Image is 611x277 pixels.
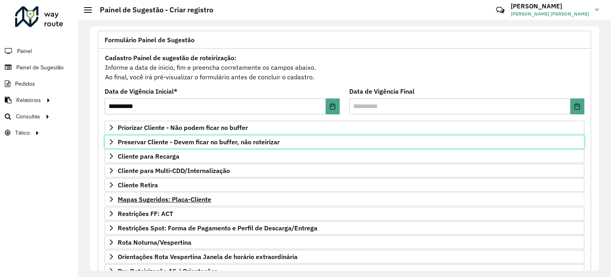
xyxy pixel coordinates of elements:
button: Choose Date [326,98,340,114]
span: Restrições FF: ACT [118,210,173,217]
a: Restrições Spot: Forma de Pagamento e Perfil de Descarga/Entrega [105,221,584,235]
span: Pedidos [15,80,35,88]
span: Pre-Roteirização AS / Orientações [118,268,218,274]
span: Painel [17,47,32,55]
a: Mapas Sugeridos: Placa-Cliente [105,193,584,206]
span: Cliente para Recarga [118,153,179,159]
label: Data de Vigência Final [349,86,414,96]
span: Orientações Rota Vespertina Janela de horário extraordinária [118,253,298,260]
a: Cliente para Multi-CDD/Internalização [105,164,584,177]
span: Formulário Painel de Sugestão [105,37,195,43]
a: Preservar Cliente - Devem ficar no buffer, não roteirizar [105,135,584,149]
strong: Cadastro Painel de sugestão de roteirização: [105,54,236,62]
span: Consultas [16,112,40,121]
a: Rota Noturna/Vespertina [105,236,584,249]
span: Cliente para Multi-CDD/Internalização [118,167,230,174]
span: Relatórios [16,96,41,104]
span: Tático [15,129,30,137]
label: Data de Vigência Inicial [105,86,177,96]
a: Cliente para Recarga [105,149,584,163]
div: Informe a data de inicio, fim e preencha corretamente os campos abaixo. Ao final, você irá pré-vi... [105,53,584,82]
a: Cliente Retira [105,178,584,192]
h2: Painel de Sugestão - Criar registro [92,6,213,14]
span: Mapas Sugeridos: Placa-Cliente [118,196,211,202]
a: Restrições FF: ACT [105,207,584,220]
span: [PERSON_NAME] [PERSON_NAME] [511,10,589,18]
span: Preservar Cliente - Devem ficar no buffer, não roteirizar [118,139,280,145]
a: Priorizar Cliente - Não podem ficar no buffer [105,121,584,134]
h3: [PERSON_NAME] [511,2,589,10]
span: Rota Noturna/Vespertina [118,239,191,246]
span: Painel de Sugestão [16,63,64,72]
a: Orientações Rota Vespertina Janela de horário extraordinária [105,250,584,263]
span: Priorizar Cliente - Não podem ficar no buffer [118,124,248,131]
a: Contato Rápido [492,2,509,19]
button: Choose Date [570,98,584,114]
span: Cliente Retira [118,182,158,188]
span: Restrições Spot: Forma de Pagamento e Perfil de Descarga/Entrega [118,225,317,231]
